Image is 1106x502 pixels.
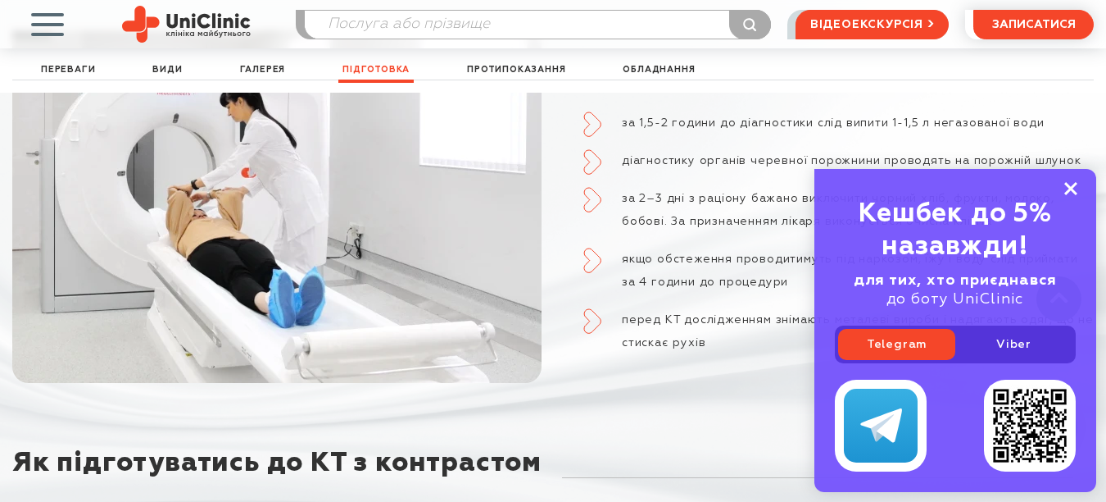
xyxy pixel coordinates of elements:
li: перед КТ дослідженням знімають металеві вироби і надягають одяг, що не стискає рухів [583,308,1094,354]
button: записатися [973,10,1094,39]
b: для тих, хто приєднався [854,273,1057,288]
li: за 2–3 дні з раціону бажано виключити чорний хліб, фрукти, молоко, бобові. За призначенням лікаря... [583,187,1094,233]
div: Кешбек до 5% назавжди! [835,198,1076,263]
a: Переваги [37,61,99,80]
a: Підготовка [338,61,414,80]
li: якщо обстеження проводитимуть під наркозом, їжу і воду слід приймати за 4 години до процедури [583,248,1094,294]
a: Viber [955,329,1072,360]
span: відеоекскурсія [810,11,923,39]
li: діагностику органів черевної порожнини проводять на порожній шлунок [583,149,1094,172]
div: до боту UniClinic [835,272,1076,309]
input: Послуга або прізвище [305,11,770,39]
a: Обладнання [619,61,699,80]
a: відеоекскурсія [796,10,949,39]
a: Види [148,61,186,80]
a: Протипоказання [463,61,569,80]
img: Uniclinic [122,6,251,43]
a: Telegram [838,329,955,360]
a: Галерея [236,61,290,80]
li: за 1,5-2 години до діагностики слід випити 1-1,5 л негазованої води [583,112,1094,135]
span: записатися [992,19,1076,30]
